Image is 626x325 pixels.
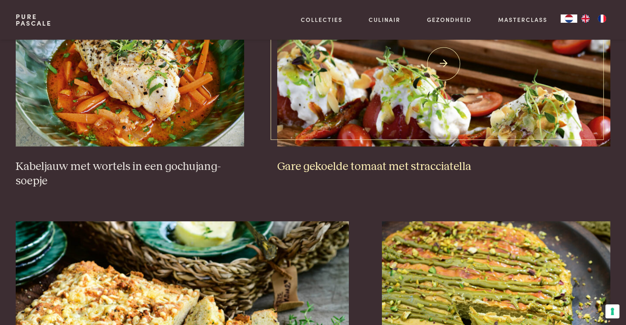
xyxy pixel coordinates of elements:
[369,15,401,24] a: Culinair
[498,15,547,24] a: Masterclass
[16,160,244,188] h3: Kabeljauw met wortels in een gochujang-soepje
[577,14,610,23] ul: Language list
[561,14,577,23] div: Language
[561,14,610,23] aside: Language selected: Nederlands
[427,15,472,24] a: Gezondheid
[277,160,610,174] h3: Gare gekoelde tomaat met stracciatella
[301,15,343,24] a: Collecties
[594,14,610,23] a: FR
[16,13,52,26] a: PurePascale
[577,14,594,23] a: EN
[561,14,577,23] a: NL
[605,304,619,318] button: Uw voorkeuren voor toestemming voor trackingtechnologieën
